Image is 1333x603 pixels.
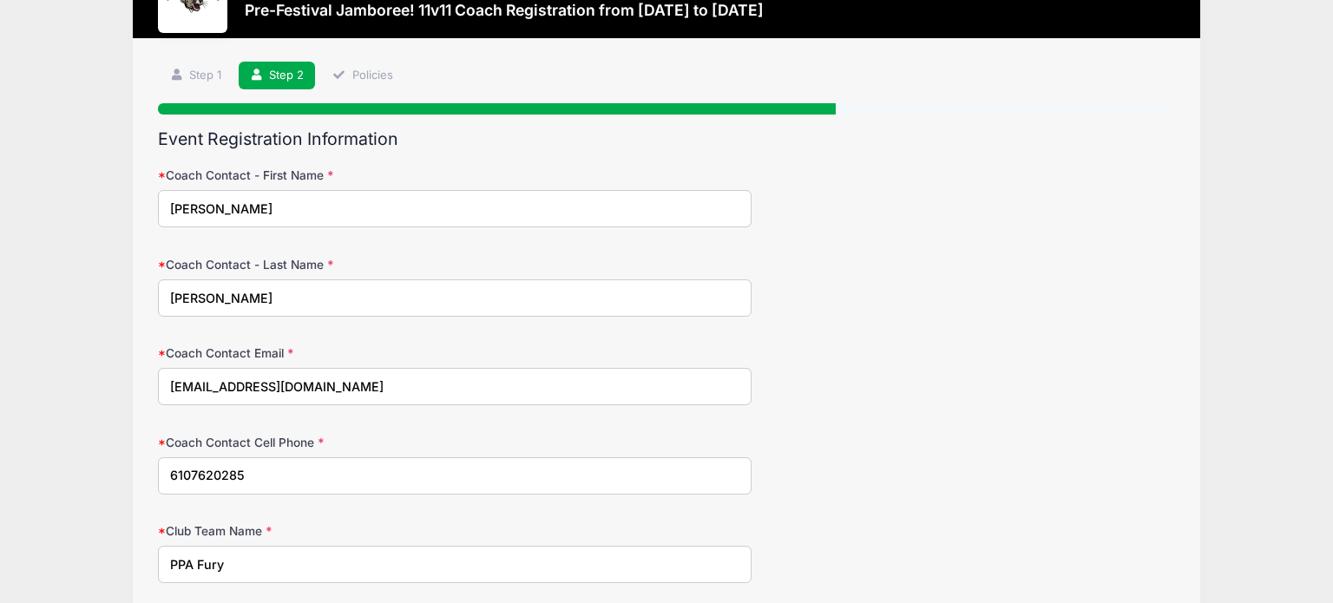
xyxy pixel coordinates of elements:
label: Coach Contact - First Name [158,167,497,184]
label: Coach Contact Cell Phone [158,434,497,451]
a: Policies [321,62,404,90]
label: Club Team Name [158,522,497,540]
label: Coach Contact - Last Name [158,256,497,273]
h2: Event Registration Information [158,129,1175,149]
a: Step 1 [158,62,233,90]
a: Step 2 [239,62,316,90]
h3: Pre-Festival Jamboree! 11v11 Coach Registration from [DATE] to [DATE] [245,1,764,19]
label: Coach Contact Email [158,344,497,362]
